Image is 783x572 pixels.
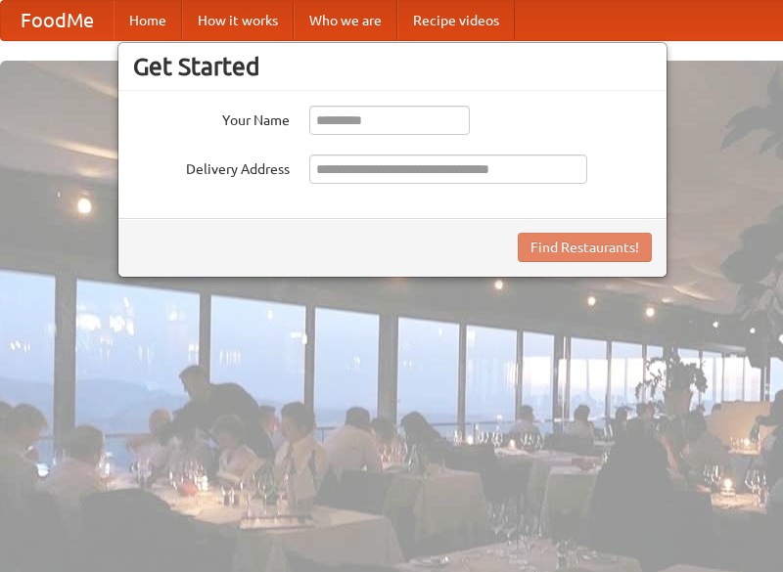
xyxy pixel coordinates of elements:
label: Delivery Address [133,154,290,179]
a: How it works [182,1,294,40]
a: Recipe videos [397,1,515,40]
label: Your Name [133,106,290,130]
h3: Get Started [133,52,652,81]
a: FoodMe [1,1,114,40]
button: Find Restaurants! [518,233,652,262]
a: Who we are [294,1,397,40]
a: Home [114,1,182,40]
